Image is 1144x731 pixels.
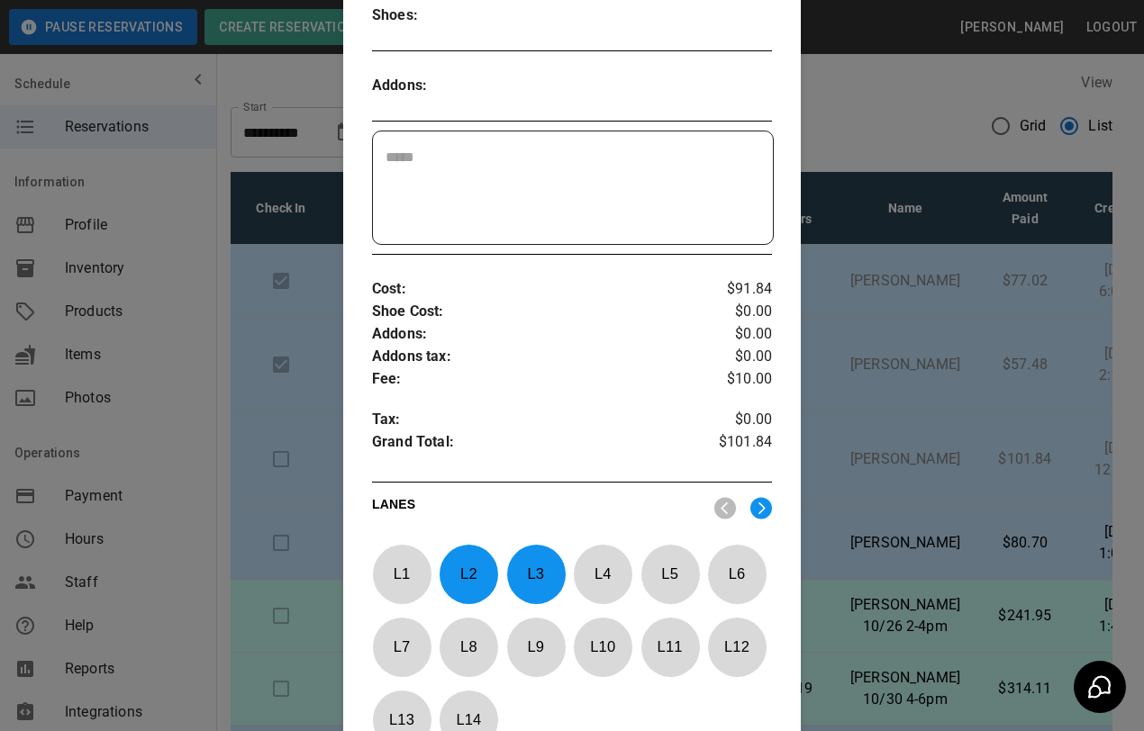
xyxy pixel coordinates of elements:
p: $0.00 [705,323,772,346]
p: L 2 [439,553,498,595]
p: $91.84 [705,278,772,301]
p: L 1 [372,553,431,595]
p: Tax : [372,409,705,431]
p: Cost : [372,278,705,301]
p: L 6 [707,553,767,595]
p: Shoes : [372,5,472,27]
p: L 3 [506,553,566,595]
p: $10.00 [705,368,772,391]
p: $0.00 [705,346,772,368]
p: Shoe Cost : [372,301,705,323]
p: L 4 [573,553,632,595]
img: right.svg [750,497,772,519]
p: Grand Total : [372,431,705,458]
p: L 9 [506,626,566,668]
p: LANES [372,495,700,520]
p: Fee : [372,368,705,391]
img: nav_left.svg [714,497,736,519]
p: $0.00 [705,409,772,431]
p: L 12 [707,626,767,668]
p: $101.84 [705,431,772,458]
p: Addons : [372,75,472,97]
p: L 11 [640,626,700,668]
p: Addons tax : [372,346,705,368]
p: L 8 [439,626,498,668]
p: $0.00 [705,301,772,323]
p: L 10 [573,626,632,668]
p: Addons : [372,323,705,346]
p: L 5 [640,553,700,595]
p: L 7 [372,626,431,668]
